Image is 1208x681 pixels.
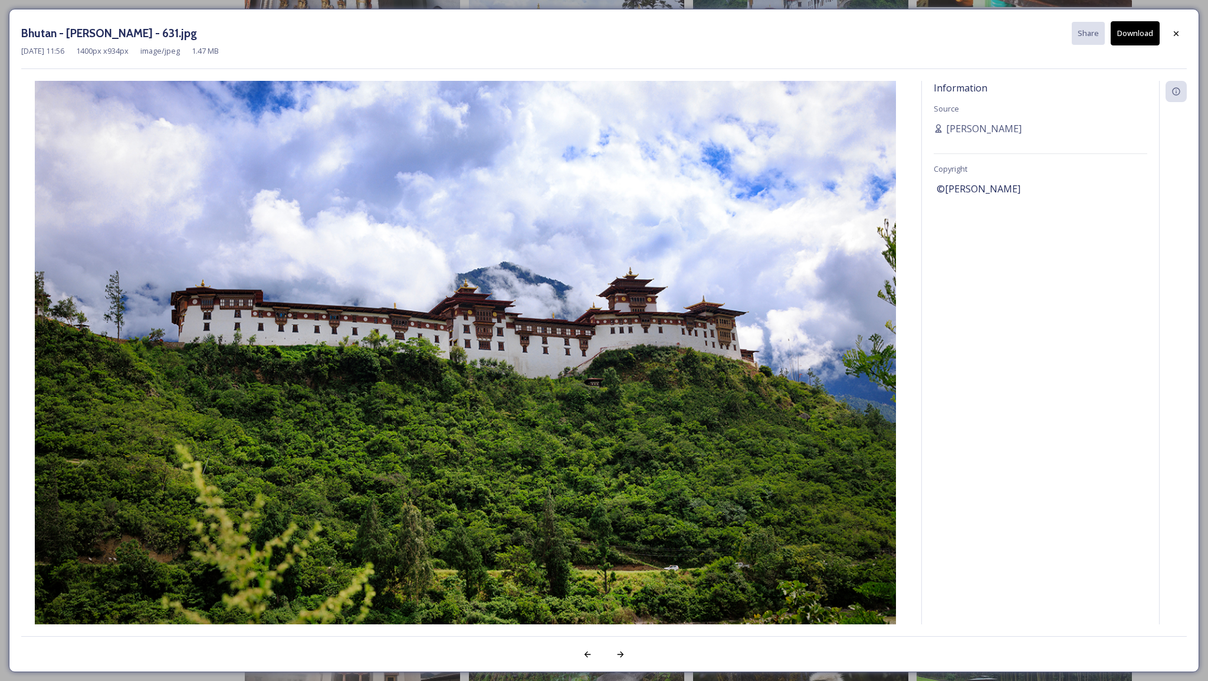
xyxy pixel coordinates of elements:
button: Download [1111,21,1160,45]
span: [PERSON_NAME] [946,122,1022,136]
img: Bhutan%20-%20Moshe%20Shai%20-%20631.jpg [21,81,910,656]
span: Information [934,81,987,94]
button: Share [1072,22,1105,45]
h3: Bhutan - [PERSON_NAME] - 631.jpg [21,25,197,42]
span: Source [934,103,959,114]
span: Copyright [934,163,967,174]
span: ©[PERSON_NAME] [937,182,1020,196]
span: image/jpeg [140,45,180,57]
span: 1400 px x 934 px [76,45,129,57]
span: [DATE] 11:56 [21,45,64,57]
span: 1.47 MB [192,45,219,57]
